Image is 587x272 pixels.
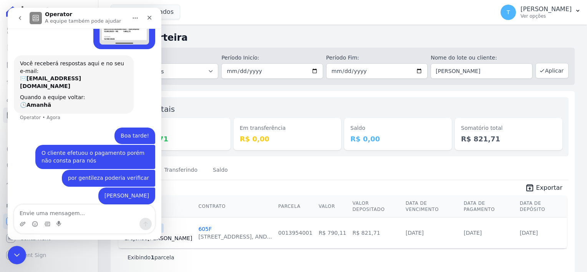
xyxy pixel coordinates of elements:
[6,180,148,206] div: Thayna diz…
[536,183,562,192] span: Exportar
[60,167,141,174] div: por gentileza poderia verificar
[151,254,154,260] b: 1
[3,141,95,157] a: Crédito
[350,134,446,144] dd: R$ 0,00
[3,231,95,246] a: Conta Hent
[3,124,95,140] a: Transferências
[461,124,556,132] dt: Somatório total
[3,40,95,55] a: Contratos
[129,124,224,132] dt: Depositado
[24,213,30,219] button: Selecionador de Emoji
[195,196,275,217] th: Contrato
[521,5,572,13] p: [PERSON_NAME]
[113,124,141,132] div: Boa tarde!
[91,180,148,197] div: [PERSON_NAME]
[107,120,148,137] div: Boa tarde!
[6,48,148,120] div: Operator diz…
[464,230,482,236] a: [DATE]
[406,230,424,236] a: [DATE]
[507,10,510,15] span: T
[128,254,174,261] p: Exibindo parcela
[536,63,569,78] button: Aplicar
[278,230,312,236] a: 0013954001
[120,3,135,18] button: Início
[519,183,569,194] a: unarchive Exportar
[54,162,148,179] div: por gentileza poderia verificar
[19,94,43,100] b: Amanhã
[517,196,567,217] th: Data de Depósito
[211,161,229,181] a: Saldo
[326,54,428,62] label: Período Fim:
[12,213,18,219] button: Upload do anexo
[198,233,272,240] div: [STREET_ADDRESS], AND...
[350,124,446,132] dt: Saldo
[461,134,556,144] dd: R$ 821,71
[49,213,55,219] button: Start recording
[111,31,575,45] h2: Minha Carteira
[3,91,95,106] a: Clientes
[163,161,199,181] a: Transferindo
[8,246,26,264] iframe: Intercom live chat
[97,184,141,192] div: [PERSON_NAME]
[349,217,402,248] td: R$ 821,71
[3,23,95,38] a: Visão Geral
[431,54,532,62] label: Nome do lote ou cliente:
[315,196,349,217] th: Valor
[12,52,120,82] div: Você receberá respostas aqui e no seu e-mail: ✉️
[132,210,144,222] button: Enviar uma mensagem
[221,54,323,62] label: Período Inicío:
[12,86,120,101] div: Quando a equipe voltar: 🕒
[315,217,349,248] td: R$ 790,11
[6,162,148,180] div: Thayna diz…
[37,10,113,17] p: A equipe também pode ajudar
[12,108,53,112] div: Operator • Agora
[198,226,212,232] a: 605F
[521,13,572,19] p: Ver opções
[275,196,315,217] th: Parcela
[3,175,95,191] a: Troca de Arquivos
[28,137,148,161] div: O cliente efetuou o pagamento porém não consta para nós
[240,124,335,132] dt: Em transferência
[3,214,95,229] a: Recebíveis
[129,134,224,144] dd: R$ 821,71
[6,137,148,162] div: Thayna diz…
[3,74,95,89] a: Lotes
[240,134,335,144] dd: R$ 0,00
[6,48,126,106] div: Você receberá respostas aqui e no seu e-mail:✉️[EMAIL_ADDRESS][DOMAIN_NAME]Quando a equipe voltar...
[3,108,95,123] a: Minha Carteira
[34,142,141,157] div: O cliente efetuou o pagamento porém não consta para nós
[7,197,147,210] textarea: Envie uma mensagem...
[8,8,161,240] iframe: Intercom live chat
[6,120,148,138] div: Thayna diz…
[461,196,517,217] th: Data de Pagamento
[525,183,534,192] i: unarchive
[12,68,73,81] b: [EMAIL_ADDRESS][DOMAIN_NAME]
[111,5,180,19] button: 8 selecionados
[36,213,43,219] button: Selecionador de GIF
[135,3,149,17] div: Fechar
[6,201,92,211] div: Plataformas
[3,158,95,174] a: Negativação
[520,230,538,236] a: [DATE]
[403,196,461,217] th: Data de Vencimento
[3,57,95,72] a: Parcelas
[494,2,587,23] button: T [PERSON_NAME] Ver opções
[349,196,402,217] th: Valor Depositado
